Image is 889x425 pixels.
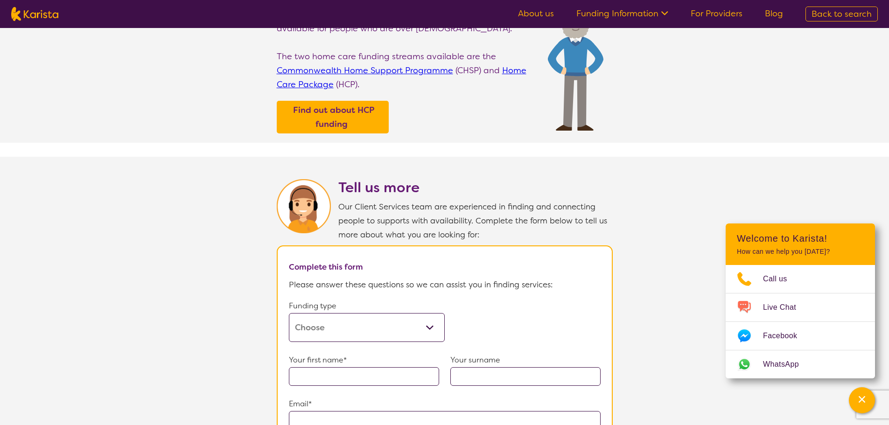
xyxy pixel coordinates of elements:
[763,272,798,286] span: Call us
[277,65,453,76] a: Commonwealth Home Support Programme
[726,223,875,378] div: Channel Menu
[849,387,875,413] button: Channel Menu
[450,353,601,367] p: Your surname
[763,357,810,371] span: WhatsApp
[289,262,363,272] b: Complete this form
[763,300,807,314] span: Live Chat
[277,179,331,233] img: Karista Client Service
[11,7,58,21] img: Karista logo
[805,7,878,21] a: Back to search
[279,103,386,131] a: Find out about HCP funding
[737,233,864,244] h2: Welcome to Karista!
[289,397,601,411] p: Email*
[289,278,601,292] p: Please answer these questions so we can assist you in finding services:
[338,200,613,242] p: Our Client Services team are experienced in finding and connecting people to supports with availa...
[518,8,554,19] a: About us
[812,8,872,20] span: Back to search
[763,329,808,343] span: Facebook
[726,265,875,378] ul: Choose channel
[737,248,864,256] p: How can we help you [DATE]?
[576,8,668,19] a: Funding Information
[289,299,445,313] p: Funding type
[338,179,613,196] h2: Tell us more
[277,49,539,91] p: The two home care funding streams available are the (CHSP) and (HCP).
[289,353,439,367] p: Your first name*
[726,350,875,378] a: Web link opens in a new tab.
[691,8,742,19] a: For Providers
[293,105,374,130] b: Find out about HCP funding
[765,8,783,19] a: Blog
